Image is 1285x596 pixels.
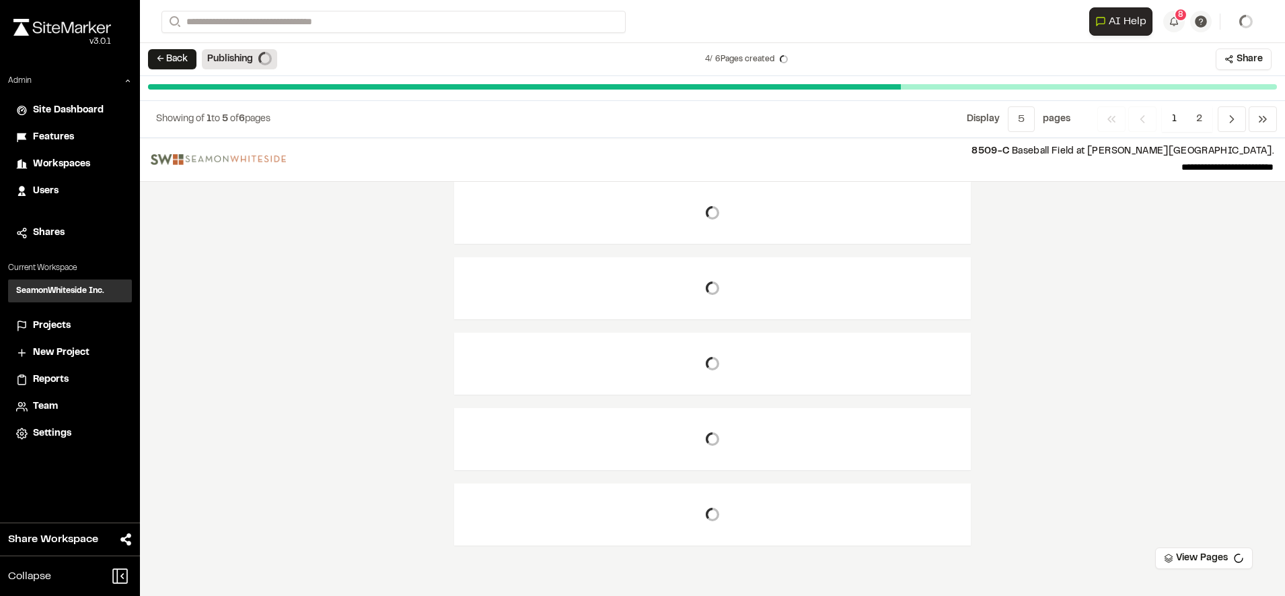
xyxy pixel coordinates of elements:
[8,75,32,87] p: Admin
[1186,106,1212,132] span: 2
[16,157,124,172] a: Workspaces
[239,115,245,123] span: 6
[705,53,774,65] p: 4 /
[222,115,228,123] span: 5
[971,147,1009,156] span: 8509-C
[1008,106,1035,132] button: 5
[16,399,124,414] a: Team
[156,115,207,123] span: Showing of
[1216,48,1272,70] button: Share
[967,112,1000,127] p: Display
[8,568,51,585] span: Collapse
[16,226,124,240] a: Shares
[8,531,98,548] span: Share Workspace
[16,426,124,441] a: Settings
[148,49,196,69] button: ← Back
[1109,13,1146,30] span: AI Help
[33,399,58,414] span: Team
[33,345,89,360] span: New Project
[715,53,774,65] span: 6 Pages created
[161,11,186,33] button: Search
[13,36,111,48] div: Oh geez...please don't...
[1089,7,1158,36] div: Open AI Assistant
[207,115,211,123] span: 1
[33,426,71,441] span: Settings
[16,103,124,118] a: Site Dashboard
[1178,9,1183,21] span: 8
[1163,11,1185,32] button: 8
[1089,7,1152,36] button: Open AI Assistant
[202,49,277,69] div: Publishing
[16,345,124,360] a: New Project
[33,130,74,145] span: Features
[33,226,65,240] span: Shares
[16,319,124,333] a: Projects
[16,372,124,387] a: Reports
[13,19,111,36] img: rebrand.png
[1155,548,1253,569] button: View Pages
[1097,106,1277,132] nav: Navigation
[8,262,132,274] p: Current Workspace
[1043,112,1070,127] p: page s
[156,112,270,127] p: to of pages
[16,285,104,297] h3: SeamonWhiteside Inc.
[33,372,69,387] span: Reports
[297,144,1274,159] p: Baseball Field at [PERSON_NAME][GEOGRAPHIC_DATA].
[1162,106,1187,132] span: 1
[33,319,71,333] span: Projects
[33,184,59,199] span: Users
[33,103,104,118] span: Site Dashboard
[16,130,124,145] a: Features
[33,157,90,172] span: Workspaces
[151,154,286,165] img: file
[16,184,124,199] a: Users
